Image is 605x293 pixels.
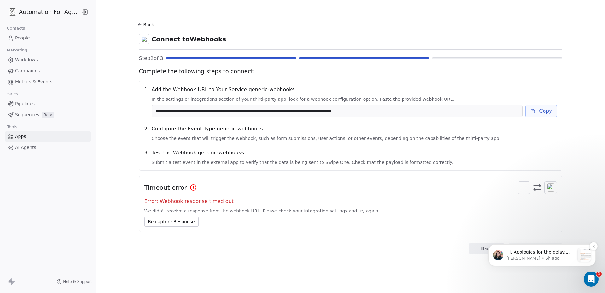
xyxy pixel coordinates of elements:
span: 1 [596,272,602,277]
span: Automation For Agencies [19,8,79,16]
a: Metrics & Events [5,77,91,87]
span: Hi, Apologies for the delay. I've investigated the issue. I have observed that the dynamic text f... [27,45,95,219]
span: Marketing [4,45,30,55]
a: Campaigns [5,66,91,76]
span: Add the Webhook URL to Your Service generic-webhooks [152,86,557,93]
span: Step 2 of 3 [139,55,163,62]
span: Metrics & Events [15,79,52,85]
a: Workflows [5,55,91,65]
a: Pipelines [5,99,91,109]
span: 2 . [144,125,149,141]
img: white%20with%20black%20stroke.png [9,8,16,16]
span: Tools [4,122,20,132]
button: Copy [525,105,557,117]
span: Sequences [15,111,39,118]
span: People [15,35,30,41]
span: 1 . [144,86,149,117]
img: webhooks.svg [141,36,147,42]
div: message notification from Mrinal, 5h ago. Hi, Apologies for the delay. I've investigated the issu... [9,40,117,61]
span: Beta [42,112,54,118]
a: Apps [5,131,91,142]
span: Timeout error [144,183,187,192]
iframe: Intercom notifications message [479,205,605,276]
span: Apps [15,133,26,140]
a: AI Agents [5,142,91,153]
span: Help & Support [63,279,92,284]
span: Configure the Event Type generic-webhooks [152,125,557,133]
span: Sales [4,89,21,99]
button: Automation For Agencies [8,7,76,17]
span: Error: Webhook response timed out [144,198,557,205]
a: Help & Support [57,279,92,284]
span: Complete the following steps to connect: [139,67,562,75]
button: Back [469,243,504,254]
button: Re-capture Response [144,217,199,227]
span: Contacts [4,24,28,33]
span: Workflows [15,57,38,63]
button: Dismiss notification [111,38,119,46]
img: swipeonelogo.svg [520,183,528,192]
img: webhooks.svg [547,183,555,192]
span: In the settings or integrations section of your third-party app, look for a webhook configuration... [152,96,557,102]
span: Choose the event that will trigger the webhook, such as form submissions, user actions, or other ... [152,135,557,141]
span: Connect to Webhooks [152,35,226,44]
iframe: Intercom live chat [584,272,599,287]
span: We didn't receive a response from the webhook URL. Please check your integration settings and try... [144,208,557,214]
p: Message from Mrinal, sent 5h ago [27,51,96,57]
img: Profile image for Mrinal [14,45,24,56]
button: Back [137,19,157,30]
span: Test the Webhook generic-webhooks [152,149,557,157]
a: SequencesBeta [5,110,91,120]
span: AI Agents [15,144,36,151]
span: Submit a test event in the external app to verify that the data is being sent to Swipe One. Check... [152,159,557,165]
span: Campaigns [15,68,40,74]
a: People [5,33,91,43]
span: Pipelines [15,100,35,107]
span: 3 . [144,149,149,165]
